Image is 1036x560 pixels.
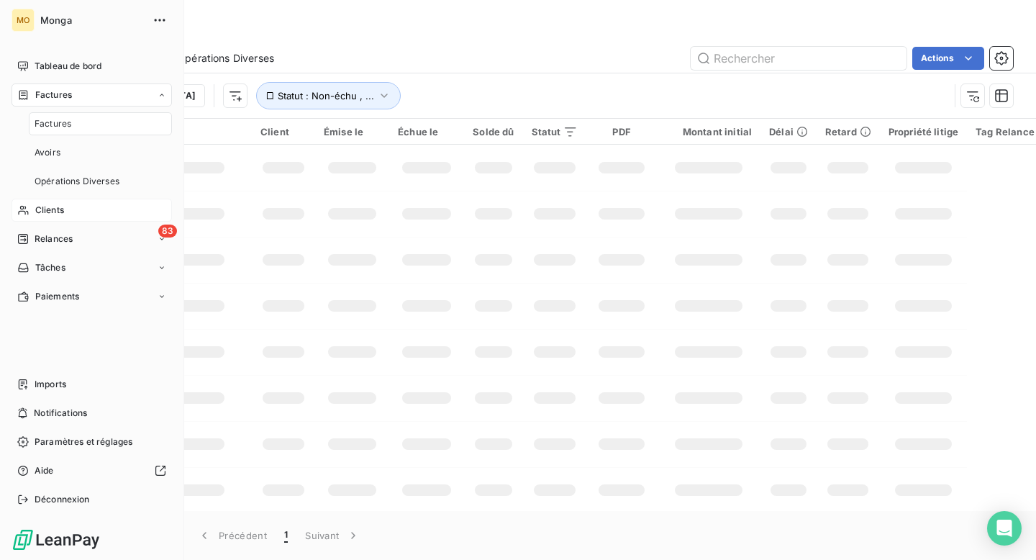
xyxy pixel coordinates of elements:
[987,511,1022,546] div: Open Intercom Messenger
[769,126,808,137] div: Délai
[35,493,90,506] span: Déconnexion
[177,51,274,66] span: Opérations Diverses
[35,435,132,448] span: Paramètres et réglages
[35,117,71,130] span: Factures
[912,47,984,70] button: Actions
[35,290,79,303] span: Paiements
[260,126,306,137] div: Client
[35,89,72,101] span: Factures
[278,90,374,101] span: Statut : Non-échu , ...
[324,126,381,137] div: Émise le
[40,14,144,26] span: Monga
[665,126,752,137] div: Montant initial
[35,378,66,391] span: Imports
[35,175,119,188] span: Opérations Diverses
[35,146,60,159] span: Avoirs
[12,459,172,482] a: Aide
[532,126,578,137] div: Statut
[35,261,65,274] span: Tâches
[398,126,455,137] div: Échue le
[188,520,276,551] button: Précédent
[34,407,87,420] span: Notifications
[473,126,514,137] div: Solde dû
[595,126,647,137] div: PDF
[35,464,54,477] span: Aide
[12,528,101,551] img: Logo LeanPay
[276,520,296,551] button: 1
[256,82,401,109] button: Statut : Non-échu , ...
[35,60,101,73] span: Tableau de bord
[35,232,73,245] span: Relances
[35,204,64,217] span: Clients
[284,528,288,543] span: 1
[889,126,958,137] div: Propriété litige
[296,520,369,551] button: Suivant
[158,225,177,238] span: 83
[825,126,871,137] div: Retard
[691,47,906,70] input: Rechercher
[12,9,35,32] div: MO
